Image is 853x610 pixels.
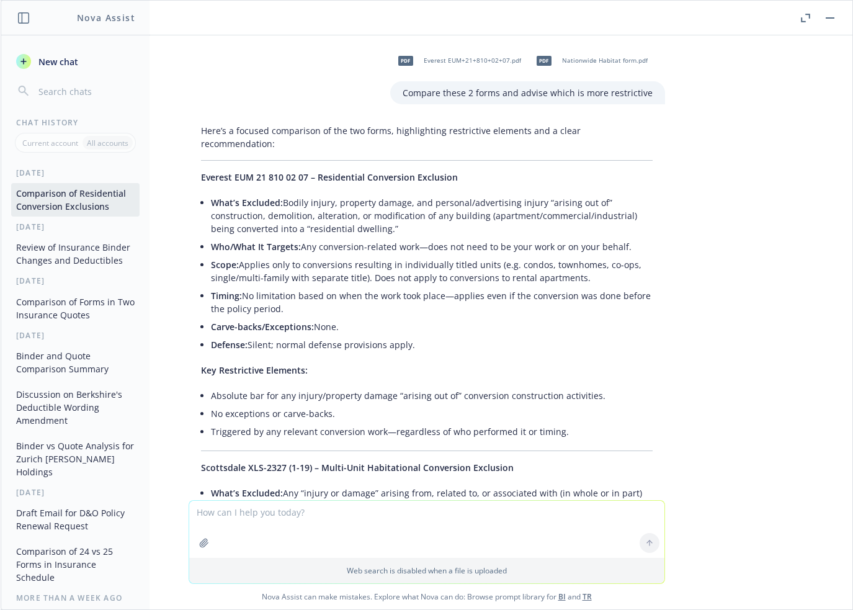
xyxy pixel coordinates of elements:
span: Everest EUM+21+810+02+07.pdf [424,56,521,65]
div: [DATE] [1,330,150,341]
p: Web search is disabled when a file is uploaded [197,565,657,576]
a: TR [583,591,592,602]
span: Carve-backs/Exceptions: [211,321,314,333]
p: All accounts [87,138,128,148]
span: Who/What It Targets: [211,241,301,253]
button: Comparison of Residential Conversion Exclusions [11,183,140,217]
span: Nova Assist can make mistakes. Explore what Nova can do: Browse prompt library for and [6,584,847,609]
span: New chat [36,55,78,68]
li: No limitation based on when the work took place—applies even if the conversion was done before th... [211,287,653,318]
span: Timing: [211,290,242,302]
li: None. [211,318,653,336]
div: More than a week ago [1,593,150,603]
button: Discussion on Berkshire's Deductible Wording Amendment [11,384,140,431]
div: Chat History [1,117,150,128]
button: Review of Insurance Binder Changes and Deductibles [11,237,140,271]
span: Everest EUM 21 810 02 07 – Residential Conversion Exclusion [201,171,458,183]
span: Key Restrictive Elements: [201,364,308,376]
span: What’s Excluded: [211,197,283,209]
div: [DATE] [1,276,150,286]
input: Search chats [36,83,135,100]
p: Current account [22,138,78,148]
div: pdfEverest EUM+21+810+02+07.pdf [390,45,524,76]
li: Silent; normal defense provisions apply. [211,336,653,354]
li: Applies only to conversions resulting in individually titled units (e.g. condos, townhomes, co-op... [211,256,653,287]
span: Scottsdale XLS-2327 (1-19) – Multi-Unit Habitational Conversion Exclusion [201,462,514,473]
span: Scope: [211,259,239,271]
span: pdf [398,56,413,65]
button: Binder vs Quote Analysis for Zurich [PERSON_NAME] Holdings [11,436,140,482]
button: Comparison of 24 vs 25 Forms in Insurance Schedule [11,541,140,588]
a: BI [558,591,566,602]
span: pdf [537,56,552,65]
button: Binder and Quote Comparison Summary [11,346,140,379]
h1: Nova Assist [77,11,135,24]
div: pdfNationwide Habitat form.pdf [529,45,650,76]
li: Bodily injury, property damage, and personal/advertising injury “arising out of” construction, de... [211,194,653,238]
li: No exceptions or carve-backs. [211,405,653,423]
li: Any conversion-related work—does not need to be your work or on your behalf. [211,238,653,256]
span: Defense: [211,339,248,351]
div: [DATE] [1,222,150,232]
p: Compare these 2 forms and advise which is more restrictive [403,86,653,99]
li: Absolute bar for any injury/property damage “arising out of” conversion construction activities. [211,387,653,405]
div: [DATE] [1,487,150,498]
span: What’s Excluded: [211,487,283,499]
li: Triggered by any relevant conversion work—regardless of who performed it or timing. [211,423,653,441]
li: Any “injury or damage” arising from, related to, or associated with (in whole or in part) your wo... [211,484,653,528]
p: Here’s a focused comparison of the two forms, highlighting restrictive elements and a clear recom... [201,124,653,150]
button: Draft Email for D&O Policy Renewal Request [11,503,140,536]
button: Comparison of Forms in Two Insurance Quotes [11,292,140,325]
button: New chat [11,50,140,73]
span: Nationwide Habitat form.pdf [562,56,648,65]
div: [DATE] [1,168,150,178]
